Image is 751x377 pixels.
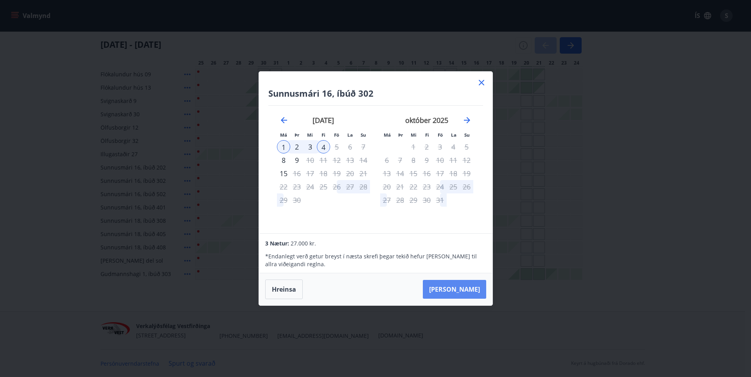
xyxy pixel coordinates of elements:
[393,193,407,207] td: Choose þriðjudagur, 28. október 2025 as your check-in date. It’s available.
[420,140,433,153] td: Choose fimmtudagur, 2. október 2025 as your check-in date. It’s available.
[277,140,290,153] div: Aðeins innritun í boði
[290,193,304,207] td: Choose þriðjudagur, 30. september 2025 as your check-in date. It’s available.
[317,140,330,153] div: Aðeins útritun í boði
[407,167,420,180] td: Choose miðvikudagur, 15. október 2025 as your check-in date. It’s available.
[290,140,304,153] td: Selected. þriðjudagur, 2. september 2025
[425,132,429,138] small: Fi
[433,140,447,153] td: Choose föstudagur, 3. október 2025 as your check-in date. It’s available.
[347,132,353,138] small: La
[317,167,330,180] td: Not available. fimmtudagur, 18. september 2025
[265,240,289,247] span: 3 Nætur:
[398,132,403,138] small: Þr
[307,132,313,138] small: Mi
[393,153,407,167] td: Not available. þriðjudagur, 7. október 2025
[357,167,370,180] td: Not available. sunnudagur, 21. september 2025
[423,280,486,299] button: [PERSON_NAME]
[290,140,304,153] div: 2
[462,115,472,125] div: Move forward to switch to the next month.
[411,132,417,138] small: Mi
[447,140,460,153] td: Not available. laugardagur, 4. október 2025
[357,153,370,167] td: Not available. sunnudagur, 14. september 2025
[433,180,447,193] td: Choose föstudagur, 24. október 2025 as your check-in date. It’s available.
[277,193,290,207] td: Choose mánudagur, 29. september 2025 as your check-in date. It’s available.
[304,153,317,167] div: Aðeins útritun í boði
[322,132,325,138] small: Fi
[420,193,433,207] td: Choose fimmtudagur, 30. október 2025 as your check-in date. It’s available.
[343,180,357,193] td: Choose laugardagur, 27. september 2025 as your check-in date. It’s available.
[330,180,343,193] td: Choose föstudagur, 26. september 2025 as your check-in date. It’s available.
[330,153,343,167] td: Not available. föstudagur, 12. september 2025
[265,253,486,268] p: * Endanlegt verð getur breyst í næsta skrefi þegar tekið hefur [PERSON_NAME] til allra viðeigandi...
[357,180,370,193] td: Choose sunnudagur, 28. september 2025 as your check-in date. It’s available.
[393,180,407,193] td: Not available. þriðjudagur, 21. október 2025
[433,167,447,180] td: Choose föstudagur, 17. október 2025 as your check-in date. It’s available.
[290,153,304,167] td: Choose þriðjudagur, 9. september 2025 as your check-in date. It’s available.
[280,132,287,138] small: Má
[464,132,470,138] small: Su
[304,140,317,153] div: 3
[407,180,420,193] td: Choose miðvikudagur, 22. október 2025 as your check-in date. It’s available.
[447,180,460,193] td: Choose laugardagur, 25. október 2025 as your check-in date. It’s available.
[304,167,317,180] td: Not available. miðvikudagur, 17. september 2025
[407,193,420,207] td: Choose miðvikudagur, 29. október 2025 as your check-in date. It’s available.
[361,132,366,138] small: Su
[265,280,303,299] button: Hreinsa
[291,240,316,247] span: 27.000 kr.
[317,153,330,167] td: Not available. fimmtudagur, 11. september 2025
[330,140,343,153] td: Not available. föstudagur, 5. september 2025
[304,140,317,153] td: Selected. miðvikudagur, 3. september 2025
[405,115,448,125] strong: október 2025
[420,180,433,193] td: Choose fimmtudagur, 23. október 2025 as your check-in date. It’s available.
[279,115,289,125] div: Move backward to switch to the previous month.
[393,167,407,180] td: Choose þriðjudagur, 14. október 2025 as your check-in date. It’s available.
[447,153,460,167] td: Not available. laugardagur, 11. október 2025
[277,140,290,153] td: Selected as start date. mánudagur, 1. september 2025
[268,87,483,99] h4: Sunnusmári 16, íbúð 302
[420,167,433,180] td: Choose fimmtudagur, 16. október 2025 as your check-in date. It’s available.
[313,115,334,125] strong: [DATE]
[295,132,299,138] small: Þr
[334,132,339,138] small: Fö
[380,193,393,207] td: Choose mánudagur, 27. október 2025 as your check-in date. It’s available.
[277,153,290,167] div: Aðeins innritun í boði
[343,140,357,153] td: Not available. laugardagur, 6. september 2025
[357,140,370,153] td: Not available. sunnudagur, 7. september 2025
[433,153,447,167] td: Not available. föstudagur, 10. október 2025
[447,167,460,180] td: Not available. laugardagur, 18. október 2025
[317,180,330,193] td: Not available. fimmtudagur, 25. september 2025
[433,193,447,207] td: Choose föstudagur, 31. október 2025 as your check-in date. It’s available.
[343,167,357,180] td: Not available. laugardagur, 20. september 2025
[277,167,290,180] td: Choose mánudagur, 15. september 2025 as your check-in date. It’s available.
[384,132,391,138] small: Má
[460,167,473,180] td: Not available. sunnudagur, 19. október 2025
[407,140,420,153] td: Choose miðvikudagur, 1. október 2025 as your check-in date. It’s available.
[277,167,290,180] div: Aðeins innritun í boði
[277,180,290,193] td: Not available. mánudagur, 22. september 2025
[290,153,304,167] div: 9
[330,167,343,180] td: Not available. föstudagur, 19. september 2025
[380,180,393,193] td: Not available. mánudagur, 20. október 2025
[380,153,393,167] td: Not available. mánudagur, 6. október 2025
[268,106,483,224] div: Calendar
[380,167,393,180] td: Choose mánudagur, 13. október 2025 as your check-in date. It’s available.
[304,180,317,193] td: Not available. miðvikudagur, 24. september 2025
[460,180,473,193] td: Choose sunnudagur, 26. október 2025 as your check-in date. It’s available.
[290,167,304,180] td: Choose þriðjudagur, 16. september 2025 as your check-in date. It’s available.
[407,153,420,167] td: Not available. miðvikudagur, 8. október 2025
[343,153,357,167] td: Not available. laugardagur, 13. september 2025
[304,153,317,167] td: Choose miðvikudagur, 10. september 2025 as your check-in date. It’s available.
[460,140,473,153] td: Not available. sunnudagur, 5. október 2025
[290,180,304,193] td: Not available. þriðjudagur, 23. september 2025
[317,140,330,153] td: Selected as end date. fimmtudagur, 4. september 2025
[460,153,473,167] td: Not available. sunnudagur, 12. október 2025
[438,132,443,138] small: Fö
[420,153,433,167] td: Not available. fimmtudagur, 9. október 2025
[451,132,456,138] small: La
[277,153,290,167] td: Choose mánudagur, 8. september 2025 as your check-in date. It’s available.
